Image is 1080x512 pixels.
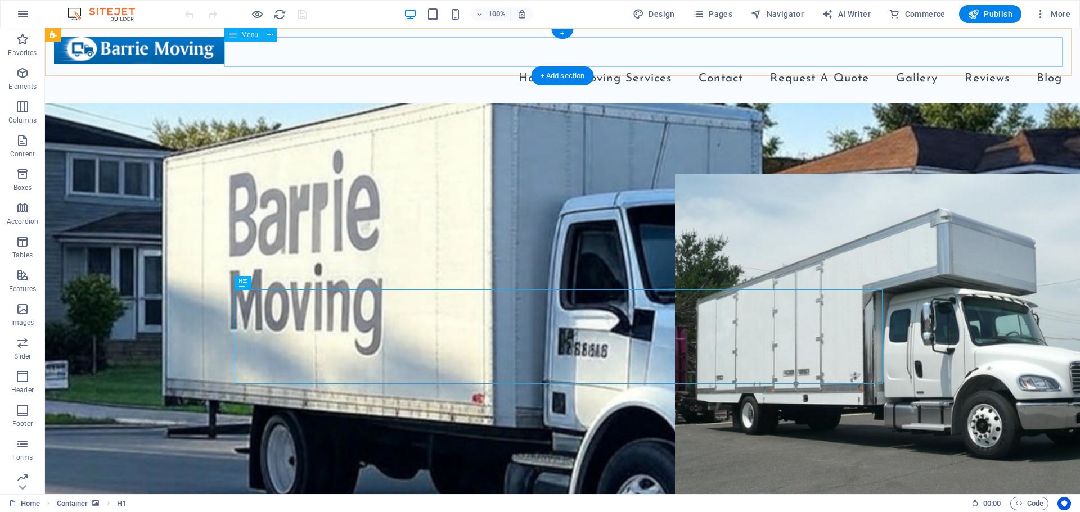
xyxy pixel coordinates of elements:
[9,284,36,293] p: Features
[273,8,286,21] i: Reload page
[746,5,808,23] button: Navigator
[8,116,37,125] p: Columns
[889,8,946,20] span: Commerce
[959,5,1021,23] button: Publish
[688,5,737,23] button: Pages
[14,352,31,361] p: Slider
[817,5,875,23] button: AI Writer
[250,7,264,21] button: Click here to leave preview mode and continue editing
[991,499,993,508] span: :
[12,419,33,428] p: Footer
[92,500,99,506] i: This element contains a background
[11,318,34,327] p: Images
[1030,5,1075,23] button: More
[628,5,679,23] div: Design (Ctrl+Alt+Y)
[57,497,88,510] span: Click to select. Double-click to edit
[983,497,1001,510] span: 00 00
[633,8,675,20] span: Design
[12,453,33,462] p: Forms
[117,497,126,510] span: Click to select. Double-click to edit
[10,149,35,158] p: Content
[488,7,506,21] h6: 100%
[1015,497,1043,510] span: Code
[551,29,573,39] div: +
[7,217,38,226] p: Accordion
[750,8,804,20] span: Navigator
[1035,8,1070,20] span: More
[971,497,1001,510] h6: Session time
[9,497,40,510] a: Click to cancel selection. Double-click to open Pages
[532,66,594,85] div: + Add section
[273,7,286,21] button: reload
[13,183,32,192] p: Boxes
[884,5,950,23] button: Commerce
[822,8,871,20] span: AI Writer
[693,8,732,20] span: Pages
[8,48,37,57] p: Favorites
[65,7,149,21] img: Editor Logo
[517,9,527,19] i: On resize automatically adjust zoom level to fit chosen device.
[241,31,258,38] span: Menu
[8,82,37,91] p: Elements
[1010,497,1048,510] button: Code
[471,7,511,21] button: 100%
[628,5,679,23] button: Design
[11,386,34,395] p: Header
[968,8,1012,20] span: Publish
[57,497,126,510] nav: breadcrumb
[1057,497,1071,510] button: Usercentrics
[12,251,33,260] p: Tables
